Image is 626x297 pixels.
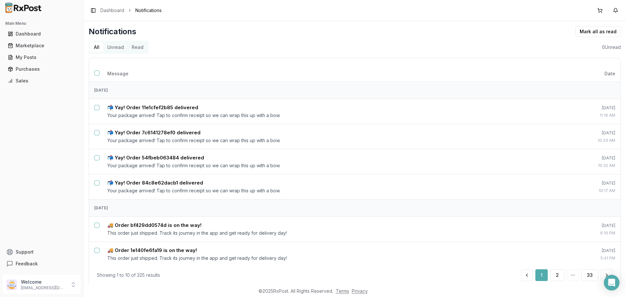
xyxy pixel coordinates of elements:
a: Privacy [352,288,368,294]
button: Select notification: 📬 Yay! Order 7c6141278ef0 delivered [94,130,99,135]
span: [DATE] [602,105,615,110]
button: Marketplace [3,40,81,51]
div: 6:10 PM [559,230,615,236]
span: [DATE] [602,130,615,135]
div: 0 Unread [602,44,621,51]
div: 11:16 AM [559,112,615,119]
p: Your package arrived! Tap to confirm receipt so we can wrap this up with a bow. [107,162,549,169]
button: Select notification: 📬 Yay! Order 84c8e62dacb1 delivered [94,180,99,186]
a: Dashboard [5,28,78,40]
button: 1 [535,269,548,281]
button: All [90,42,103,52]
h5: 📬 Yay! Order 54fbeb063484 delivered [107,155,204,161]
p: Your package arrived! Tap to confirm receipt so we can wrap this up with a bow. [107,187,549,194]
span: [DATE] [602,180,615,186]
button: Mark all as read [575,26,621,37]
div: Showing 1 to 10 of 325 results [97,272,160,278]
span: [DATE] [602,248,615,253]
h2: Main Menu [5,21,78,26]
button: My Posts [3,52,81,63]
th: Date [554,66,620,82]
button: Select notification: 🚚 Order 1e140fe6fa19 is on the way! [94,248,99,253]
div: 10:32 AM [559,162,615,169]
span: [DATE] [602,155,615,160]
button: Select notification: 📬 Yay! Order 11e1cfef2b85 delivered [94,105,99,110]
div: Sales [8,78,75,84]
button: Dashboard [3,29,81,39]
h5: 🚚 Order bf429dd0574d is on the way! [107,222,201,229]
button: Unread [103,42,128,52]
a: Sales [5,75,78,87]
div: My Posts [8,54,75,61]
div: Open Intercom Messenger [604,275,619,290]
div: 5:41 PM [559,255,615,261]
a: Terms [336,288,349,294]
p: This order just shipped. Track its journey in the app and get ready for delivery day! [107,255,549,261]
h5: 📬 Yay! Order 11e1cfef2b85 delivered [107,104,198,111]
button: Read [128,42,147,52]
h5: 🚚 Order 1e140fe6fa19 is on the way! [107,247,197,254]
button: 2 [550,269,564,281]
p: This order just shipped. Track its journey in the app and get ready for delivery day! [107,230,549,236]
h4: [DATE] [94,87,615,94]
h5: 📬 Yay! Order 84c8e62dacb1 delivered [107,180,203,186]
span: Notifications [135,7,162,14]
p: Your package arrived! Tap to confirm receipt so we can wrap this up with a bow. [107,112,549,119]
h5: 📬 Yay! Order 7c6141278ef0 delivered [107,129,201,136]
button: Feedback [3,258,81,270]
div: Dashboard [8,31,75,37]
h1: Notifications [89,26,136,37]
a: Dashboard [100,7,124,14]
button: Select all notifications [94,70,99,76]
button: Support [3,246,81,258]
span: [DATE] [602,223,615,228]
img: User avatar [7,279,17,290]
nav: breadcrumb [100,7,162,14]
p: Your package arrived! Tap to confirm receipt so we can wrap this up with a bow. [107,137,549,144]
button: Select notification: 🚚 Order bf429dd0574d is on the way! [94,223,99,228]
img: RxPost Logo [3,3,44,13]
div: 10:33 AM [559,137,615,144]
h4: [DATE] [94,205,615,211]
p: [EMAIL_ADDRESS][DOMAIN_NAME] [21,285,66,290]
a: Marketplace [5,40,78,52]
div: 10:17 AM [559,187,615,194]
th: Message [102,66,554,82]
button: 33 [581,269,598,281]
a: Purchases [5,63,78,75]
a: My Posts [5,52,78,63]
div: Purchases [8,66,75,72]
span: Feedback [16,260,38,267]
button: Sales [3,76,81,86]
div: Marketplace [8,42,75,49]
p: Welcome [21,279,66,285]
button: Select notification: 📬 Yay! Order 54fbeb063484 delivered [94,155,99,160]
button: Purchases [3,64,81,74]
